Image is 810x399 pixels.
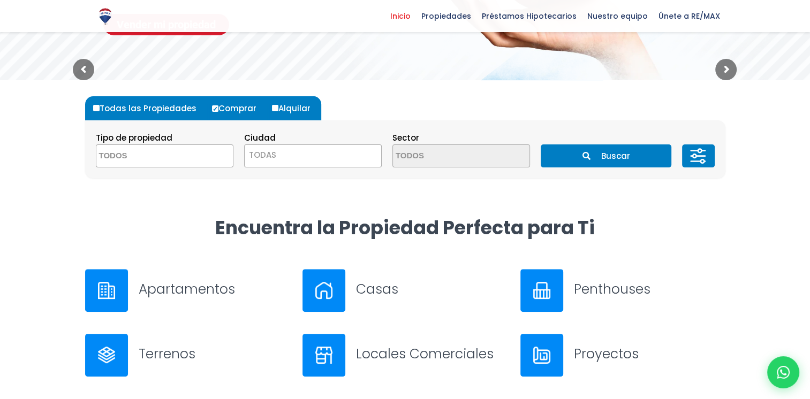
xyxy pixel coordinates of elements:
[244,144,382,167] span: TODAS
[85,269,290,312] a: Apartamentos
[653,8,725,24] span: Únete a RE/MAX
[356,344,508,363] h3: Locales Comerciales
[249,149,276,160] span: TODAS
[302,269,508,312] a: Casas
[209,96,267,120] label: Comprar
[139,280,290,298] h3: Apartamentos
[541,144,671,167] button: Buscar
[272,105,278,111] input: Alquilar
[476,8,582,24] span: Préstamos Hipotecarios
[96,7,115,26] img: Logo de REMAX
[269,96,321,120] label: Alquilar
[582,8,653,24] span: Nuestro equipo
[302,334,508,377] a: Locales Comerciales
[356,280,508,298] h3: Casas
[93,105,100,111] input: Todas las Propiedades
[96,145,200,168] textarea: Search
[393,145,497,168] textarea: Search
[96,132,172,143] span: Tipo de propiedad
[385,8,416,24] span: Inicio
[416,8,476,24] span: Propiedades
[392,132,419,143] span: Sector
[215,214,595,241] strong: Encuentra la Propiedad Perfecta para Ti
[90,96,207,120] label: Todas las Propiedades
[85,334,290,377] a: Terrenos
[139,344,290,363] h3: Terrenos
[574,344,725,363] h3: Proyectos
[520,334,725,377] a: Proyectos
[245,148,381,163] span: TODAS
[520,269,725,312] a: Penthouses
[574,280,725,298] h3: Penthouses
[212,105,218,112] input: Comprar
[244,132,276,143] span: Ciudad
